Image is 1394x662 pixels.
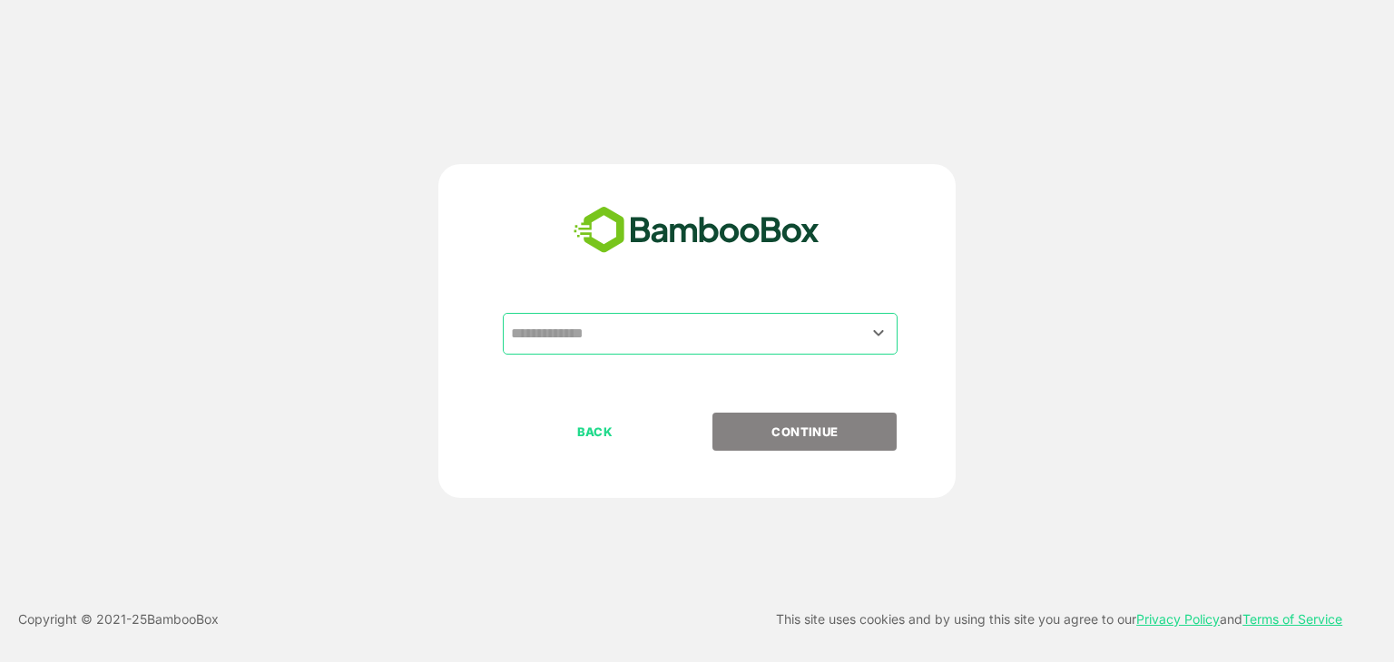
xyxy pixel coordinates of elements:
button: CONTINUE [712,413,897,451]
button: BACK [503,413,687,451]
p: CONTINUE [714,422,896,442]
p: Copyright © 2021- 25 BambooBox [18,608,219,630]
button: Open [867,321,891,346]
img: bamboobox [564,200,830,260]
p: BACK [505,422,686,442]
a: Terms of Service [1242,611,1342,627]
p: This site uses cookies and by using this site you agree to our and [776,608,1342,630]
a: Privacy Policy [1136,611,1220,627]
